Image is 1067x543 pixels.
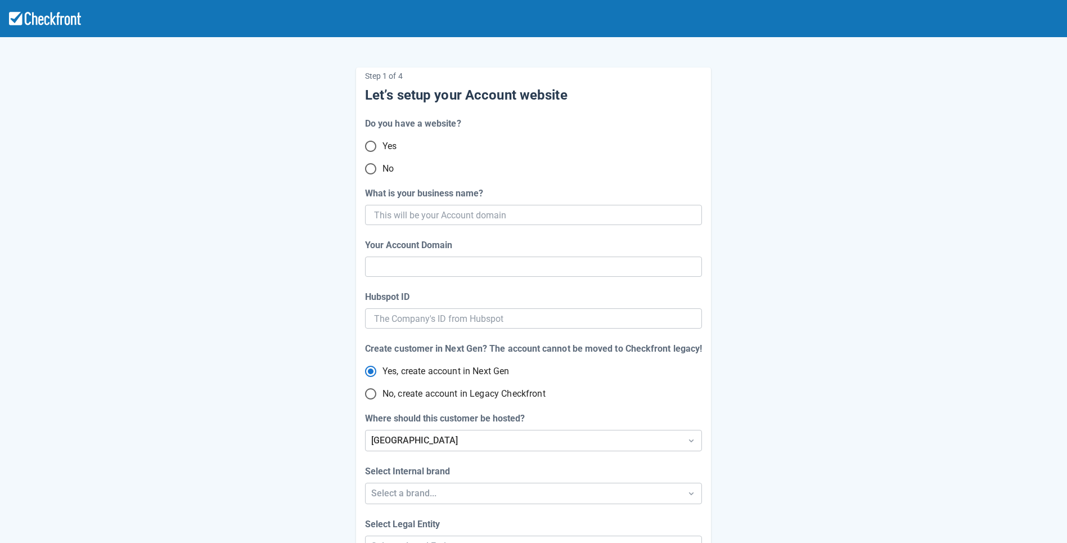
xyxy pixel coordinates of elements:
input: The Company's ID from Hubspot [374,308,693,329]
div: Create customer in Next Gen? The account cannot be moved to Checkfront legacy! [365,342,702,356]
label: Your Account Domain [365,239,457,252]
span: No, create account in Legacy Checkfront [382,387,546,401]
label: Where should this customer be hosted? [365,412,529,425]
span: Dropdown icon [686,435,697,446]
label: Hubspot ID [365,290,414,304]
div: Select a brand... [371,487,676,500]
input: This will be your Account domain [374,205,691,225]
label: Select Legal Entity [365,518,444,531]
span: Dropdown icon [686,488,697,499]
iframe: Chat Widget [904,421,1067,543]
label: What is your business name? [365,187,488,200]
div: Do you have a website? [365,117,461,131]
span: Yes [382,140,397,153]
span: No [382,162,394,176]
p: Step 1 of 4 [365,68,702,84]
label: Select Internal brand [365,465,454,478]
h5: Let’s setup your Account website [365,87,702,104]
span: Yes, create account in Next Gen [382,365,510,378]
div: [GEOGRAPHIC_DATA] [371,434,676,447]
